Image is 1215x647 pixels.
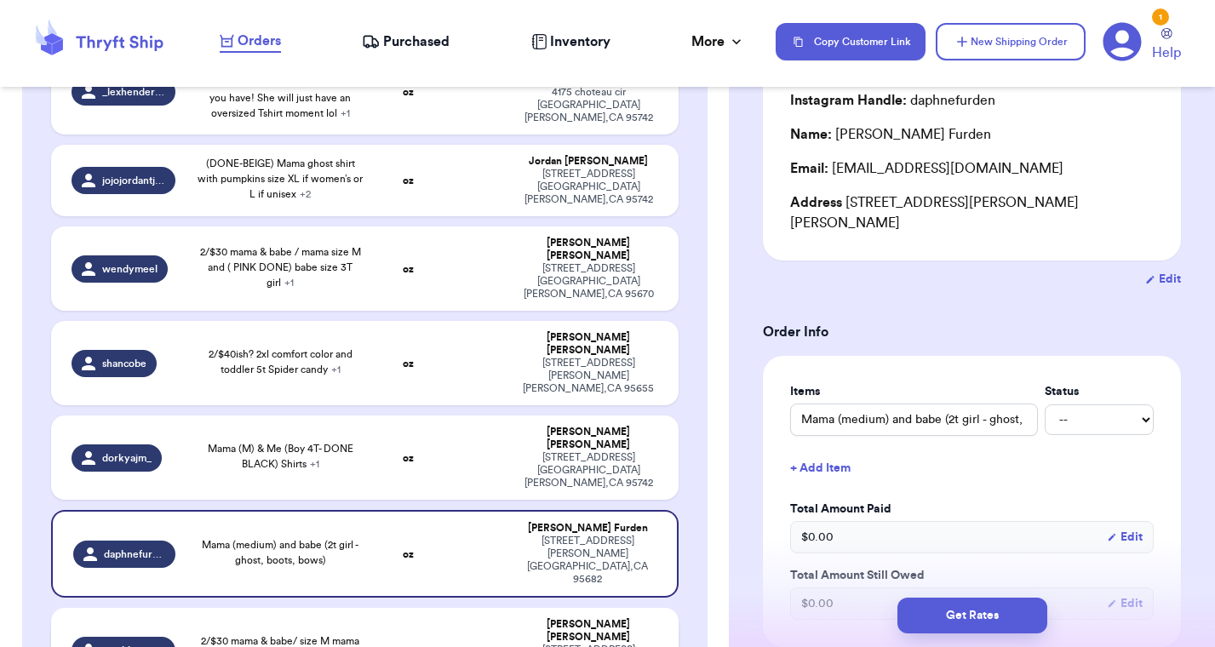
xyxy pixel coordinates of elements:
[790,90,995,111] div: daphnefurden
[519,357,657,395] div: [STREET_ADDRESS][PERSON_NAME] [PERSON_NAME] , CA 95655
[936,23,1086,60] button: New Shipping Order
[790,196,842,209] span: Address
[790,158,1154,179] div: [EMAIL_ADDRESS][DOMAIN_NAME]
[102,357,146,370] span: shancobe
[1152,9,1169,26] div: 1
[202,540,358,565] span: Mama (medium) and babe (2t girl - ghost, boots, bows)
[403,453,414,463] strong: oz
[362,31,450,52] a: Purchased
[776,23,926,60] button: Copy Customer Link
[790,567,1154,584] label: Total Amount Still Owed
[519,168,657,206] div: [STREET_ADDRESS] [GEOGRAPHIC_DATA][PERSON_NAME] , CA 95742
[763,322,1181,342] h3: Order Info
[284,278,294,288] span: + 1
[531,31,610,52] a: Inventory
[790,162,828,175] span: Email:
[209,349,352,375] span: 2/$40ish? 2xl comfort color and toddler 5t Spider candy
[1152,43,1181,63] span: Help
[341,108,350,118] span: + 1
[1145,271,1181,288] button: Edit
[790,501,1154,518] label: Total Amount Paid
[104,547,165,561] span: daphnefurden
[1152,28,1181,63] a: Help
[403,549,414,559] strong: oz
[519,618,657,644] div: [PERSON_NAME] [PERSON_NAME]
[1045,383,1154,400] label: Status
[801,529,834,546] span: $ 0.00
[208,444,353,469] span: Mama (M) & Me (Boy 4T- DONE BLACK) Shirts
[519,522,656,535] div: [PERSON_NAME] Furden
[102,262,158,276] span: wendymeel
[519,86,657,124] div: 4175 choteau cir [GEOGRAPHIC_DATA][PERSON_NAME] , CA 95742
[200,247,361,288] span: 2/$30 mama & babe / mama size M and ( PINK DONE) babe size 3T girl
[310,459,319,469] span: + 1
[519,451,657,490] div: [STREET_ADDRESS] [GEOGRAPHIC_DATA][PERSON_NAME] , CA 95742
[519,535,656,586] div: [STREET_ADDRESS][PERSON_NAME] [GEOGRAPHIC_DATA] , CA 95682
[102,451,152,465] span: dorkyajm_
[790,124,991,145] div: [PERSON_NAME] Furden
[1103,22,1142,61] a: 1
[403,358,414,369] strong: oz
[897,598,1047,633] button: Get Rates
[691,31,745,52] div: More
[403,87,414,97] strong: oz
[790,128,832,141] span: Name:
[238,31,281,51] span: Orders
[220,31,281,53] a: Orders
[550,31,610,52] span: Inventory
[300,189,311,199] span: + 2
[790,192,1154,233] div: [STREET_ADDRESS][PERSON_NAME][PERSON_NAME]
[519,155,657,168] div: Jordan [PERSON_NAME]
[790,383,1038,400] label: Items
[102,174,165,187] span: jojojordantjones
[383,31,450,52] span: Purchased
[783,449,1161,487] button: + Add Item
[519,426,657,451] div: [PERSON_NAME] [PERSON_NAME]
[198,158,363,199] span: (DONE-BEIGE) Mama ghost shirt with pumpkins size XL if women’s or L if unisex
[1107,529,1143,546] button: Edit
[403,175,414,186] strong: oz
[331,364,341,375] span: + 1
[102,85,165,99] span: _lexhenderson
[519,262,657,301] div: [STREET_ADDRESS] [GEOGRAPHIC_DATA][PERSON_NAME] , CA 95670
[519,237,657,262] div: [PERSON_NAME] [PERSON_NAME]
[790,94,907,107] span: Instagram Handle:
[519,331,657,357] div: [PERSON_NAME] [PERSON_NAME]
[403,264,414,274] strong: oz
